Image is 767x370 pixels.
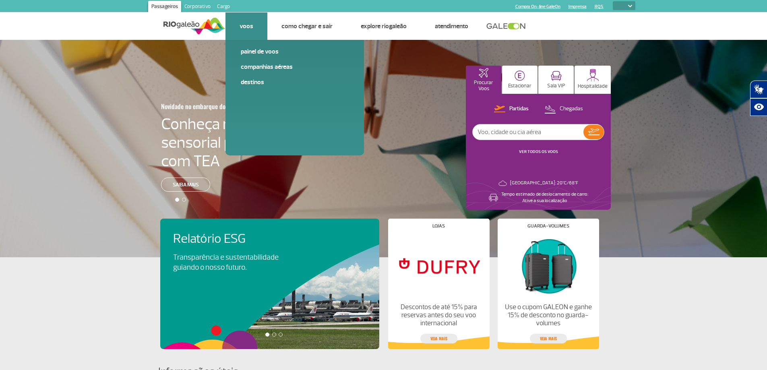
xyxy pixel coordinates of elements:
p: [GEOGRAPHIC_DATA]: 20°C/68°F [510,180,578,186]
button: Procurar Voos [466,66,501,94]
h4: Lojas [432,224,445,228]
p: Chegadas [560,105,583,113]
a: VER TODOS OS VOOS [519,149,558,154]
button: Chegadas [542,104,585,114]
h4: Conheça nossa sala sensorial para passageiros com TEA [161,115,335,170]
button: Sala VIP [538,66,574,94]
a: Saiba mais [161,178,210,192]
p: Partidas [509,105,529,113]
a: Voos [240,22,253,30]
p: Hospitalidade [578,83,608,89]
h4: Relatório ESG [173,232,301,246]
button: Estacionar [502,66,538,94]
h4: Guarda-volumes [527,224,569,228]
a: Como chegar e sair [281,22,333,30]
a: veja mais [530,334,567,343]
a: Compra On-line GaleOn [515,4,560,9]
p: Sala VIP [547,83,565,89]
div: Plugin de acessibilidade da Hand Talk. [750,81,767,116]
button: VER TODOS OS VOOS [517,149,560,155]
a: veja mais [420,334,457,343]
img: airplaneHomeActive.svg [479,68,488,78]
a: Destinos [241,78,349,87]
p: Estacionar [508,83,531,89]
a: Cargo [214,1,233,14]
p: Transparência e sustentabilidade guiando o nosso futuro. [173,252,287,273]
p: Use o cupom GALEON e ganhe 15% de desconto no guarda-volumes [504,303,592,327]
a: Imprensa [569,4,587,9]
a: RQS [595,4,604,9]
img: carParkingHome.svg [515,70,525,81]
img: Guarda-volumes [504,235,592,297]
p: Tempo estimado de deslocamento de carro: Ative a sua localização [501,191,588,204]
h3: Novidade no embarque doméstico [161,98,296,115]
a: Explore RIOgaleão [361,22,407,30]
img: Lojas [395,235,482,297]
p: Procurar Voos [470,80,497,92]
img: hospitality.svg [587,69,599,81]
button: Abrir tradutor de língua de sinais. [750,81,767,98]
a: Companhias Aéreas [241,62,349,71]
a: Passageiros [148,1,181,14]
a: Painel de voos [241,47,349,56]
a: Atendimento [435,22,468,30]
button: Partidas [492,104,531,114]
a: Relatório ESGTransparência e sustentabilidade guiando o nosso futuro. [173,232,366,273]
button: Abrir recursos assistivos. [750,98,767,116]
img: vipRoom.svg [551,71,562,81]
input: Voo, cidade ou cia aérea [473,124,583,140]
button: Hospitalidade [575,66,611,94]
a: Corporativo [181,1,214,14]
p: Descontos de até 15% para reservas antes do seu voo internacional [395,303,482,327]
